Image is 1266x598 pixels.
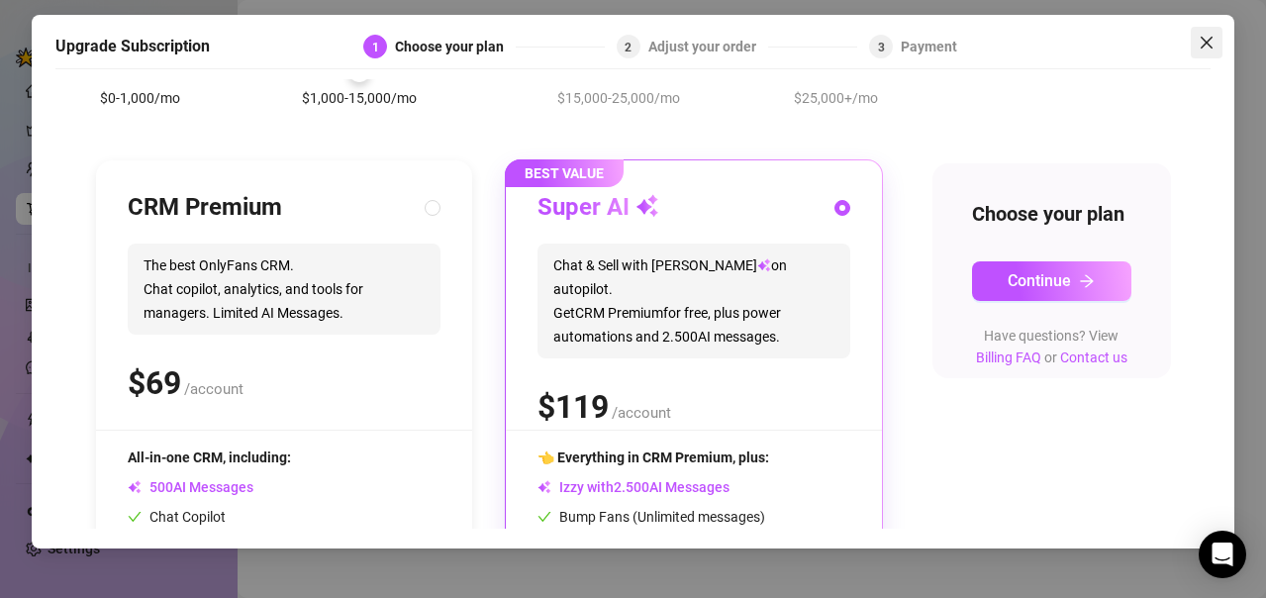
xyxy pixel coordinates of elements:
span: 1 [372,41,379,54]
span: Have questions? View or [976,328,1127,365]
span: $0-1,000/mo [100,87,180,109]
span: Chat Copilot [128,509,226,525]
span: 3 [878,41,885,54]
span: The best OnlyFans CRM. Chat copilot, analytics, and tools for managers. Limited AI Messages. [128,244,440,335]
span: $15,000-25,000/mo [557,87,680,109]
h4: Choose your plan [972,200,1131,228]
span: BEST VALUE [505,159,624,187]
span: 👈 Everything in CRM Premium, plus: [537,449,769,465]
span: $1,000-15,000/mo [302,87,417,109]
span: $25,000+/mo [794,87,878,109]
a: Contact us [1060,349,1127,365]
a: Billing FAQ [976,349,1041,365]
span: arrow-right [1079,273,1095,289]
h5: Upgrade Subscription [55,35,210,58]
div: Payment [901,35,957,58]
div: Open Intercom Messenger [1199,531,1246,578]
span: check [128,510,142,524]
span: /account [612,404,671,422]
button: Continuearrow-right [972,261,1131,301]
button: Close [1191,27,1222,58]
span: $ [537,388,609,426]
span: check [537,510,551,524]
h3: CRM Premium [128,192,282,224]
span: close [1199,35,1215,50]
span: Close [1191,35,1222,50]
span: Chat & Sell with [PERSON_NAME] on autopilot. Get CRM Premium for free, plus power automations and... [537,244,850,358]
span: Izzy with AI Messages [537,479,730,495]
span: $ [128,364,181,402]
span: Continue [1008,271,1071,290]
span: Bump Fans (Unlimited messages) [537,509,765,525]
span: /account [184,380,243,398]
span: AI Messages [128,479,253,495]
div: Choose your plan [395,35,516,58]
span: All-in-one CRM, including: [128,449,291,465]
span: 2 [625,41,632,54]
h3: Super AI [537,192,659,224]
div: Adjust your order [648,35,768,58]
